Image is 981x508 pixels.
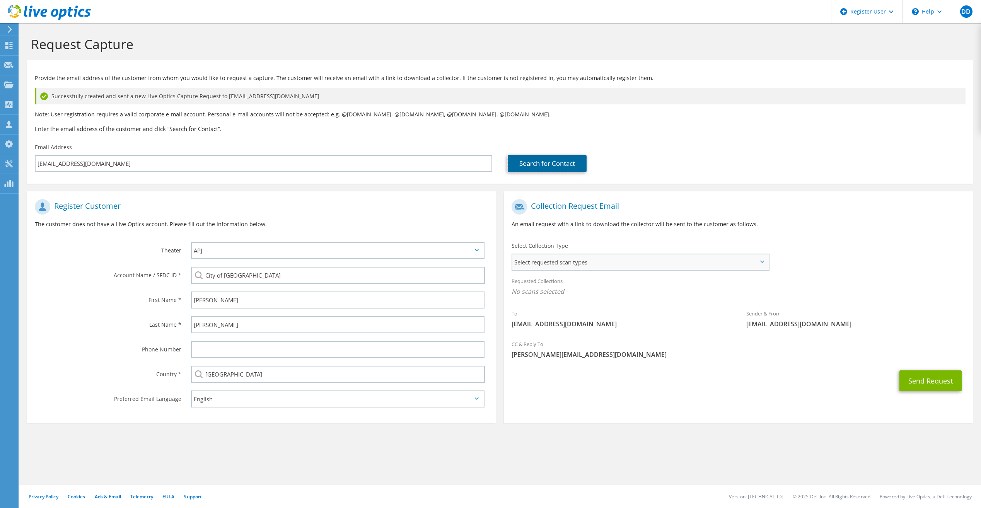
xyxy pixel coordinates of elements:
[35,390,181,403] label: Preferred Email Language
[512,242,568,250] label: Select Collection Type
[512,287,965,296] span: No scans selected
[504,336,973,363] div: CC & Reply To
[35,242,181,254] label: Theater
[68,493,85,500] a: Cookies
[51,92,319,101] span: Successfully created and sent a new Live Optics Capture Request to [EMAIL_ADDRESS][DOMAIN_NAME]
[512,350,965,359] span: [PERSON_NAME][EMAIL_ADDRESS][DOMAIN_NAME]
[184,493,202,500] a: Support
[35,267,181,279] label: Account Name / SFDC ID *
[793,493,870,500] li: © 2025 Dell Inc. All Rights Reserved
[95,493,121,500] a: Ads & Email
[746,320,966,328] span: [EMAIL_ADDRESS][DOMAIN_NAME]
[162,493,174,500] a: EULA
[130,493,153,500] a: Telemetry
[512,199,961,215] h1: Collection Request Email
[31,36,966,52] h1: Request Capture
[35,366,181,378] label: Country *
[512,320,731,328] span: [EMAIL_ADDRESS][DOMAIN_NAME]
[35,110,966,119] p: Note: User registration requires a valid corporate e-mail account. Personal e-mail accounts will ...
[504,305,739,332] div: To
[512,220,965,228] p: An email request with a link to download the collector will be sent to the customer as follows.
[35,341,181,353] label: Phone Number
[729,493,783,500] li: Version: [TECHNICAL_ID]
[35,220,488,228] p: The customer does not have a Live Optics account. Please fill out the information below.
[912,8,919,15] svg: \n
[35,199,485,215] h1: Register Customer
[960,5,972,18] span: DD
[880,493,972,500] li: Powered by Live Optics, a Dell Technology
[739,305,973,332] div: Sender & From
[35,143,72,151] label: Email Address
[899,370,962,391] button: Send Request
[35,74,966,82] p: Provide the email address of the customer from whom you would like to request a capture. The cust...
[35,124,966,133] h3: Enter the email address of the customer and click “Search for Contact”.
[504,273,973,302] div: Requested Collections
[35,292,181,304] label: First Name *
[35,316,181,329] label: Last Name *
[29,493,58,500] a: Privacy Policy
[512,254,768,270] span: Select requested scan types
[508,155,587,172] a: Search for Contact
